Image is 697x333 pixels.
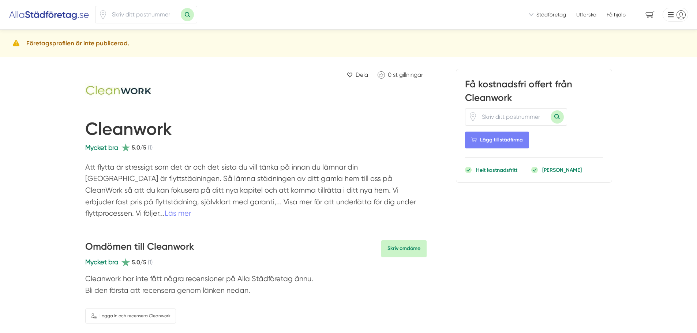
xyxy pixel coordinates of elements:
span: Dela [356,70,368,79]
p: Att flytta är stressigt som det är och det sista du vill tänka på innan du lämnar din [GEOGRAPHIC... [85,162,427,223]
span: navigation-cart [640,8,660,21]
a: Klicka för att gilla Cleanwork [374,69,427,81]
span: 0 [388,71,391,78]
h1: Cleanwork [85,118,172,143]
span: Mycket bra [85,144,118,151]
a: Läs mer [165,209,191,217]
p: Cleanwork har inte fått några recensioner på Alla Städföretag ännu. Bli den första att recensera ... [85,273,427,300]
h5: Företagsprofilen är inte publicerad. [26,38,129,48]
span: Klicka för att använda din position. [98,10,108,19]
span: 5.0/5 [132,143,146,152]
input: Skriv ditt postnummer [108,6,181,23]
h3: Omdömen till Cleanwork [85,240,194,257]
button: Sök med postnummer [181,8,194,21]
a: Dela [344,69,371,81]
a: Logga in och recensera Cleanwork [85,309,176,323]
span: 5.0/5 [132,258,146,267]
button: Sök med postnummer [551,110,564,124]
: Lägg till städfirma [465,132,529,148]
img: Logotyp Cleanwork [85,69,166,113]
svg: Pin / Karta [98,10,108,19]
h3: Få kostnadsfri offert från Cleanwork [465,78,603,108]
p: [PERSON_NAME] [542,166,582,174]
span: Logga in och recensera Cleanwork [100,313,170,319]
p: Helt kostnadsfritt [476,166,517,174]
a: Skriv omdöme [381,240,427,257]
span: (1) [148,258,153,267]
a: Utforska [576,11,596,18]
span: (1) [148,143,153,152]
img: Alla Städföretag [9,9,89,20]
svg: Pin / Karta [468,112,477,121]
span: Klicka för att använda din position. [468,112,477,121]
span: Mycket bra [85,258,118,266]
input: Skriv ditt postnummer [477,109,551,125]
span: st gillningar [393,71,423,78]
span: Städföretag [536,11,566,18]
span: Få hjälp [607,11,626,18]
